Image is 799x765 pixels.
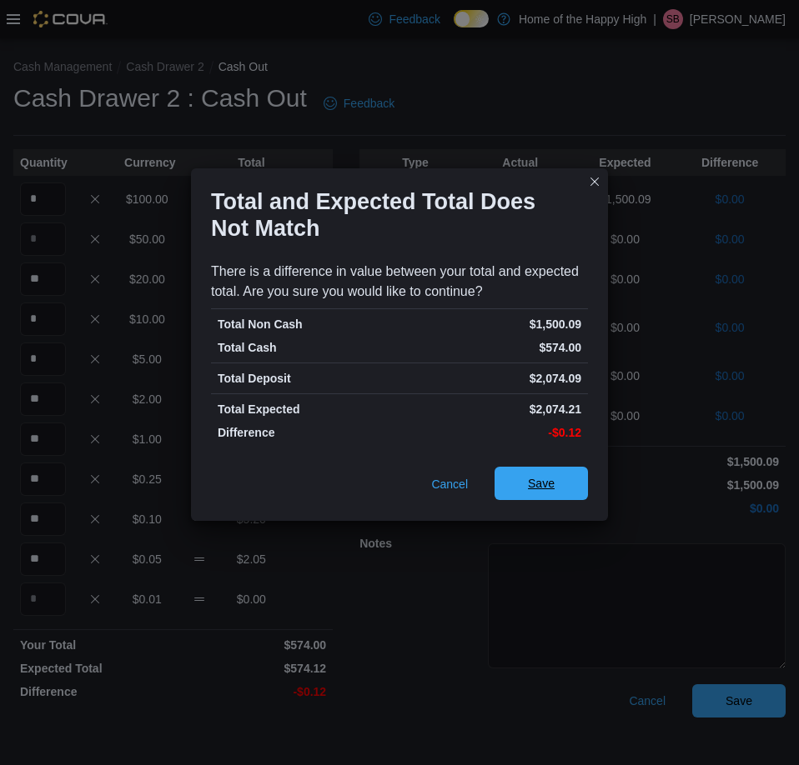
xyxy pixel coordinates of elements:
[403,316,581,332] p: $1,500.09
[218,339,396,356] p: Total Cash
[495,467,588,500] button: Save
[425,467,475,501] button: Cancel
[211,262,588,302] div: There is a difference in value between your total and expected total. Are you sure you would like...
[431,476,468,492] span: Cancel
[403,401,581,417] p: $2,074.21
[218,370,396,387] p: Total Deposit
[403,424,581,441] p: -$0.12
[211,188,575,242] h1: Total and Expected Total Does Not Match
[403,370,581,387] p: $2,074.09
[218,316,396,332] p: Total Non Cash
[218,401,396,417] p: Total Expected
[585,172,605,192] button: Closes this modal window
[218,424,396,441] p: Difference
[403,339,581,356] p: $574.00
[528,475,555,492] span: Save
